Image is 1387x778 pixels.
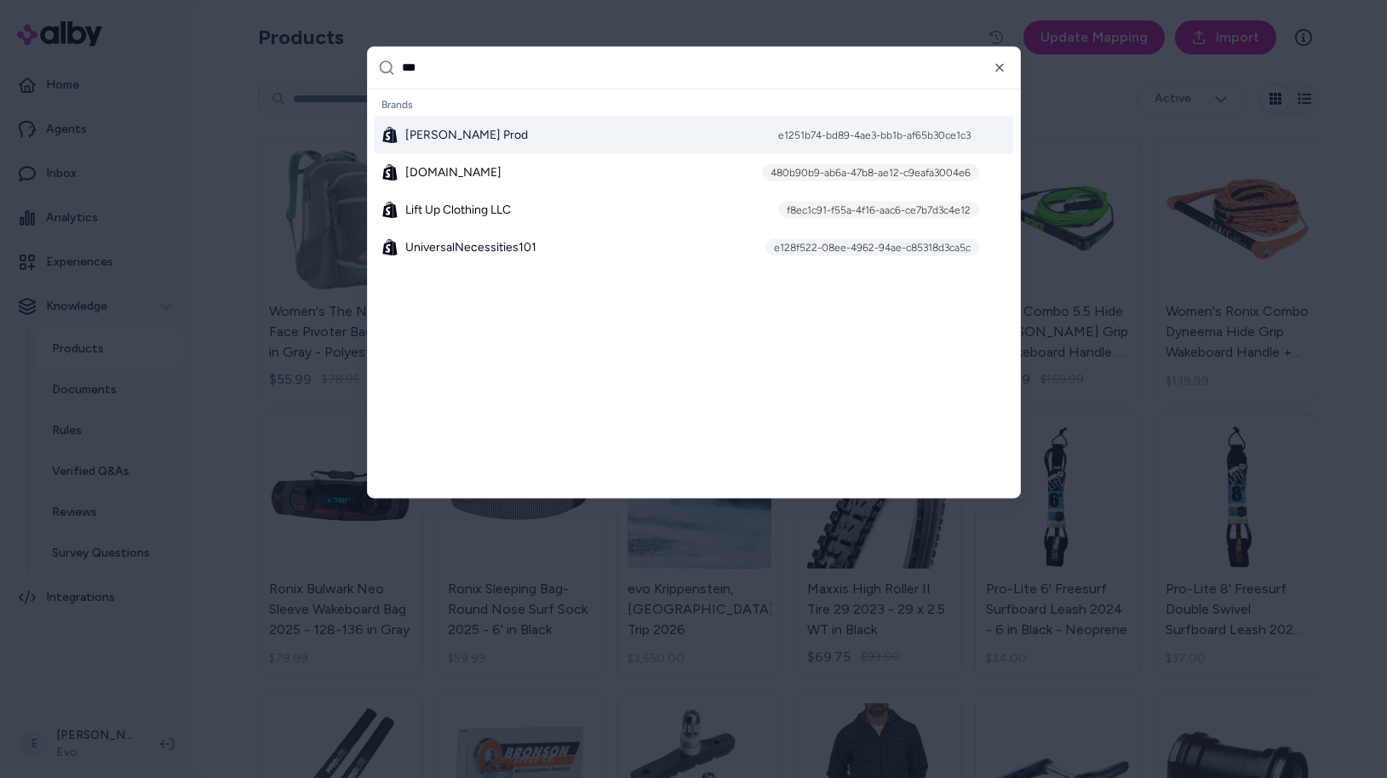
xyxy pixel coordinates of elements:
[762,163,979,180] div: 480b90b9-ab6a-47b8-ae12-c9eafa3004e6
[405,201,511,218] span: Lift Up Clothing LLC
[765,238,979,255] div: e128f522-08ee-4962-94ae-c85318d3ca5c
[405,126,528,143] span: [PERSON_NAME] Prod
[375,92,1013,116] div: Brands
[778,201,979,218] div: f8ec1c91-f55a-4f16-aac6-ce7b7d3c4e12
[770,126,979,143] div: e1251b74-bd89-4ae3-bb1b-af65b30ce1c3
[405,238,536,255] span: UniversalNecessities101
[405,163,501,180] span: [DOMAIN_NAME]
